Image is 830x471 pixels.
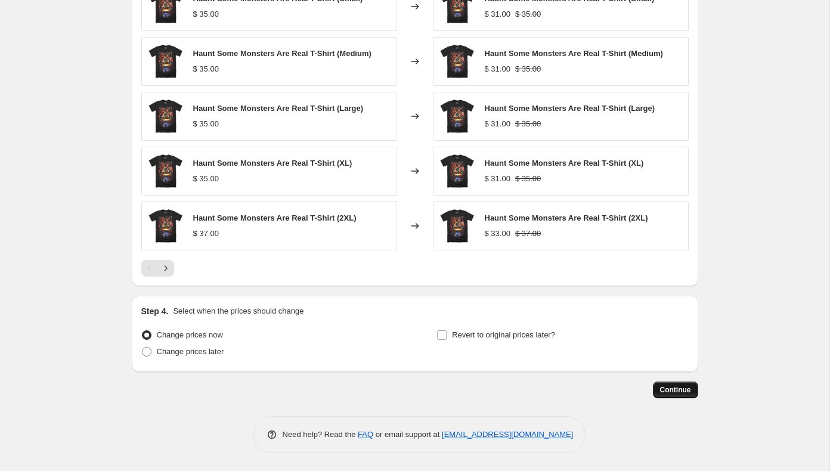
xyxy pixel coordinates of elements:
[193,228,219,240] div: $ 37.00
[148,44,184,79] img: Some-Monsters-And-Real-POD-T-Shirt_80x.jpg
[193,173,219,185] div: $ 35.00
[515,228,541,240] strike: $ 37.00
[358,430,373,439] a: FAQ
[439,98,475,134] img: Some-Monsters-And-Real-POD-T-Shirt_80x.jpg
[193,49,371,58] span: Haunt Some Monsters Are Real T-Shirt (Medium)
[653,382,698,398] button: Continue
[193,118,219,130] div: $ 35.00
[141,305,169,317] h2: Step 4.
[485,104,655,113] span: Haunt Some Monsters Are Real T-Shirt (Large)
[439,153,475,189] img: Some-Monsters-And-Real-POD-T-Shirt_80x.jpg
[193,159,352,168] span: Haunt Some Monsters Are Real T-Shirt (XL)
[283,430,358,439] span: Need help? Read the
[148,153,184,189] img: Some-Monsters-And-Real-POD-T-Shirt_80x.jpg
[373,430,442,439] span: or email support at
[148,208,184,244] img: Some-Monsters-And-Real-POD-T-Shirt_80x.jpg
[173,305,303,317] p: Select when the prices should change
[515,118,541,130] strike: $ 35.00
[439,208,475,244] img: Some-Monsters-And-Real-POD-T-Shirt_80x.jpg
[452,330,555,339] span: Revert to original prices later?
[157,347,224,356] span: Change prices later
[148,98,184,134] img: Some-Monsters-And-Real-POD-T-Shirt_80x.jpg
[515,8,541,20] strike: $ 35.00
[515,63,541,75] strike: $ 35.00
[485,8,510,20] div: $ 31.00
[157,260,174,277] button: Next
[660,385,691,395] span: Continue
[193,213,357,222] span: Haunt Some Monsters Are Real T-Shirt (2XL)
[157,330,223,339] span: Change prices now
[141,260,174,277] nav: Pagination
[485,213,648,222] span: Haunt Some Monsters Are Real T-Shirt (2XL)
[485,159,644,168] span: Haunt Some Monsters Are Real T-Shirt (XL)
[193,104,364,113] span: Haunt Some Monsters Are Real T-Shirt (Large)
[515,173,541,185] strike: $ 35.00
[442,430,573,439] a: [EMAIL_ADDRESS][DOMAIN_NAME]
[485,228,510,240] div: $ 33.00
[485,49,663,58] span: Haunt Some Monsters Are Real T-Shirt (Medium)
[193,63,219,75] div: $ 35.00
[193,8,219,20] div: $ 35.00
[439,44,475,79] img: Some-Monsters-And-Real-POD-T-Shirt_80x.jpg
[485,63,510,75] div: $ 31.00
[485,118,510,130] div: $ 31.00
[485,173,510,185] div: $ 31.00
